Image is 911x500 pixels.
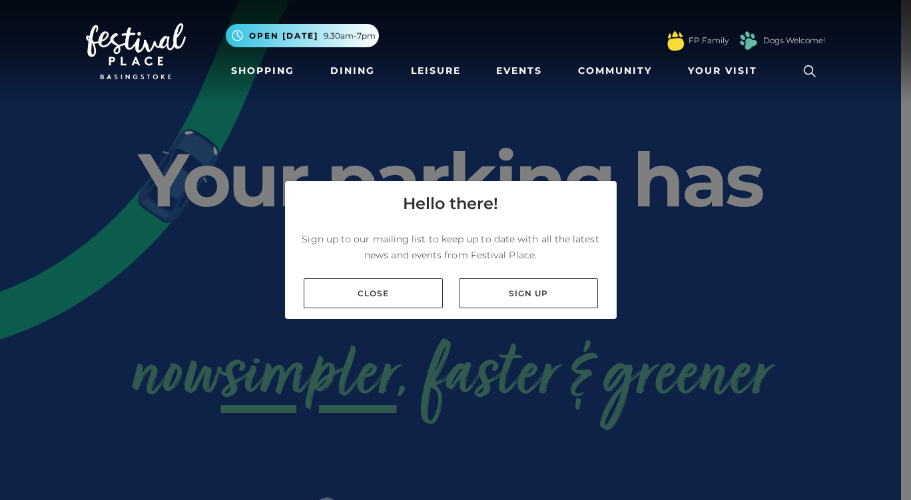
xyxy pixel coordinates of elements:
[324,30,376,42] span: 9.30am-7pm
[296,231,606,263] p: Sign up to our mailing list to keep up to date with all the latest news and events from Festival ...
[689,35,729,47] a: FP Family
[763,35,825,47] a: Dogs Welcome!
[304,278,443,308] a: Close
[403,192,498,216] h4: Hello there!
[459,278,598,308] a: Sign up
[226,24,379,47] button: Open [DATE] 9.30am-7pm
[406,59,466,83] a: Leisure
[226,59,300,83] a: Shopping
[491,59,547,83] a: Events
[249,30,318,42] span: Open [DATE]
[683,59,769,83] a: Your Visit
[573,59,657,83] a: Community
[86,23,186,79] img: Festival Place Logo
[325,59,380,83] a: Dining
[688,64,757,78] span: Your Visit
